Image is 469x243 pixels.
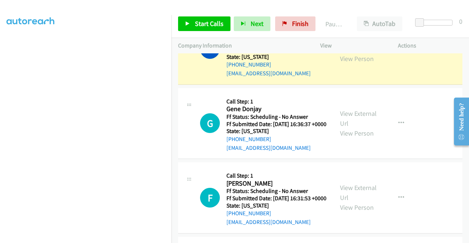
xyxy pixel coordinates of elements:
button: Next [234,16,270,31]
a: View Person [340,203,374,212]
iframe: Resource Center [448,92,469,151]
button: AutoTab [357,16,402,31]
h5: Ff Submitted Date: [DATE] 16:31:53 +0000 [226,195,326,202]
div: 0 [459,16,462,26]
a: [EMAIL_ADDRESS][DOMAIN_NAME] [226,219,311,225]
p: Company Information [178,41,307,50]
span: Next [251,19,263,28]
h5: Ff Status: Scheduling - No Answer [226,187,326,195]
a: View Person [340,54,374,63]
a: Finish [275,16,315,31]
div: The call is yet to be attempted [200,188,220,208]
h1: G [200,113,220,133]
h5: Ff Submitted Date: [DATE] 16:36:37 +0000 [226,121,326,128]
a: View External Url [340,109,377,128]
span: Start Calls [195,19,224,28]
h1: F [200,188,220,208]
a: [PHONE_NUMBER] [226,136,271,143]
a: [PHONE_NUMBER] [226,61,271,68]
a: View Person [340,129,374,137]
div: The call is yet to be attempted [200,113,220,133]
div: Delay between calls (in seconds) [419,20,453,26]
h5: State: [US_STATE] [226,202,326,209]
p: View [320,41,385,50]
h2: [PERSON_NAME] [226,179,324,188]
h5: Call Step: 1 [226,172,326,179]
p: Paused [325,19,344,29]
h2: Gene Donjay [226,105,324,113]
a: [EMAIL_ADDRESS][DOMAIN_NAME] [226,144,311,151]
h5: Ff Status: Scheduling - No Answer [226,113,326,121]
h5: State: [US_STATE] [226,128,326,135]
span: Finish [292,19,309,28]
p: Actions [398,41,462,50]
a: View External Url [340,183,377,202]
a: Start Calls [178,16,230,31]
h5: State: [US_STATE] [226,53,326,61]
a: [EMAIL_ADDRESS][DOMAIN_NAME] [226,70,311,77]
h5: Call Step: 1 [226,98,326,105]
a: [PHONE_NUMBER] [226,210,271,217]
